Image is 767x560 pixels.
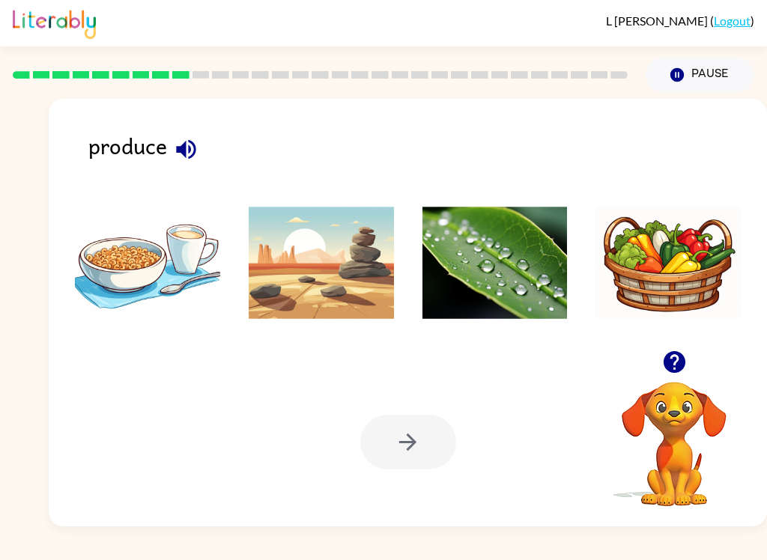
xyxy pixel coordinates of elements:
[599,359,749,508] video: Your browser must support playing .mp4 files to use Literably. Please try using another browser.
[595,207,741,319] img: Answer choice 4
[75,207,220,319] img: Answer choice 1
[88,129,767,176] div: produce
[646,58,754,92] button: Pause
[714,13,751,28] a: Logout
[249,207,394,319] img: Answer choice 2
[606,13,754,28] div: ( )
[422,207,568,319] img: Answer choice 3
[606,13,710,28] span: L [PERSON_NAME]
[13,6,96,39] img: Literably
